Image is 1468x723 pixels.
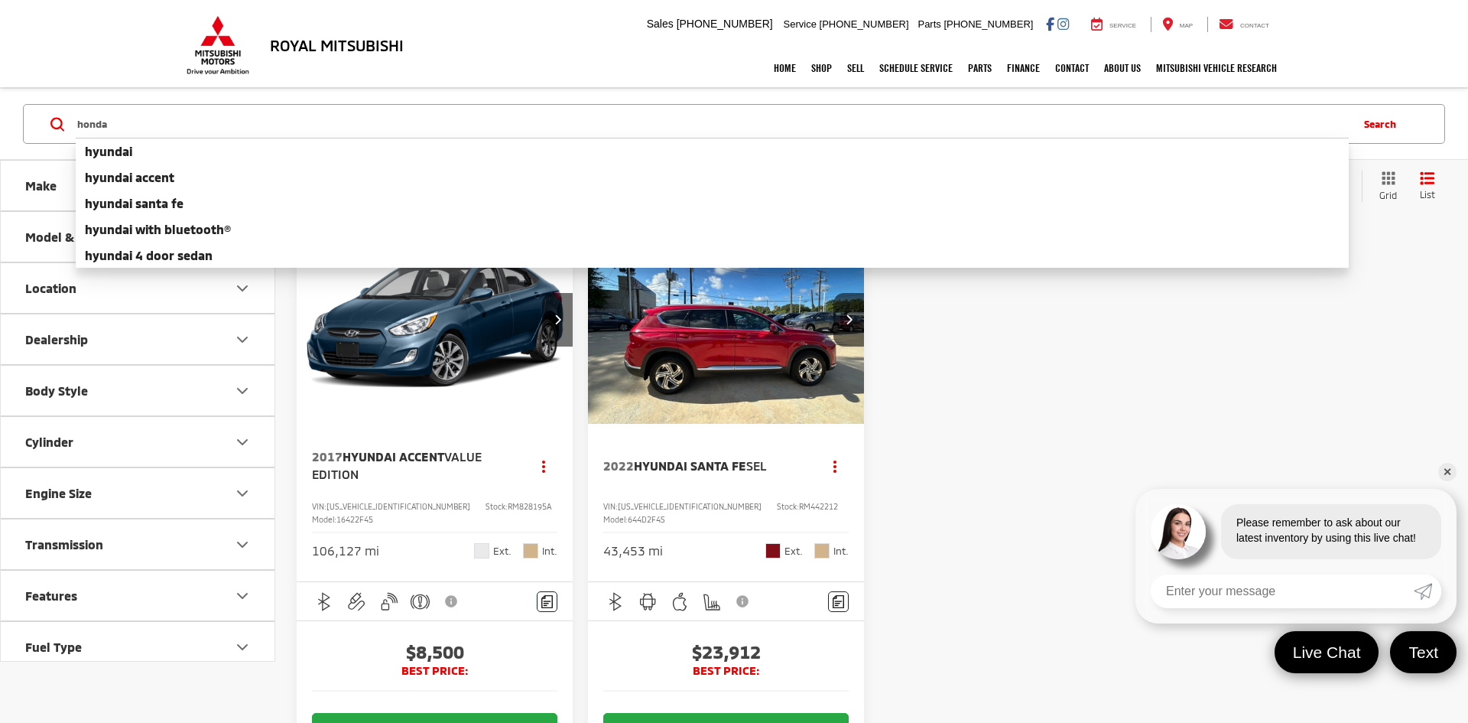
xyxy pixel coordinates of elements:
[25,486,92,500] div: Engine Size
[1414,575,1441,608] a: Submit
[326,502,470,511] span: [US_VEHICLE_IDENTIFICATION_NUMBER]
[677,18,773,30] span: [PHONE_NUMBER]
[618,502,762,511] span: [US_VEHICLE_IDENTIFICATION_NUMBER]
[1,366,276,415] button: Body StyleBody Style
[439,585,465,617] button: View Disclaimer
[1221,504,1441,559] div: Please remember to ask about our latest inventory by using this live chat!
[1,212,276,262] button: Model & TrimModel & Trim
[1,468,276,518] button: Engine SizeEngine Size
[270,37,404,54] h3: Royal Mitsubishi
[531,452,557,479] button: Actions
[25,178,57,193] div: Make
[25,537,103,552] div: Transmission
[833,544,849,559] span: Int.
[784,18,817,30] span: Service
[312,663,557,679] span: BEST PRICE:
[872,49,960,87] a: Schedule Service: Opens in a new tab
[493,544,512,559] span: Ext.
[1109,22,1136,29] span: Service
[542,544,557,559] span: Int.
[1207,17,1281,32] a: Contact
[1,519,276,569] button: TransmissionTransmission
[833,460,836,472] span: dropdown dots
[541,595,554,608] img: Comments
[233,382,252,400] div: Body Style
[777,502,799,511] span: Stock:
[542,460,545,472] span: dropdown dots
[1275,631,1379,673] a: Live Chat
[603,502,618,511] span: VIN:
[76,106,1349,142] input: Search by Make, Model, or Keyword
[233,536,252,554] div: Transmission
[828,591,849,612] button: Comments
[315,592,334,611] img: Bluetooth®
[542,293,573,347] button: Next image
[943,18,1033,30] span: [PHONE_NUMBER]
[25,640,82,654] div: Fuel Type
[25,383,88,398] div: Body Style
[799,502,838,511] span: RM442212
[1057,18,1069,30] a: Instagram: Click to visit our Instagram page
[25,332,88,347] div: Dealership
[606,592,625,611] img: Bluetooth®
[702,592,721,611] img: Heated Seats
[1,417,276,467] button: CylinderCylinder
[25,435,73,449] div: Cylinder
[603,663,849,679] span: BEST PRICE:
[1362,171,1408,202] button: Grid View
[1420,188,1435,201] span: List
[1180,22,1193,29] span: Map
[233,331,252,349] div: Dealership
[312,542,379,560] div: 106,127 mi
[603,458,634,473] span: 2022
[603,640,849,663] span: $23,912
[1349,105,1418,143] button: Search
[343,449,444,464] span: Hyundai Accent
[336,515,373,524] span: 16422F45
[603,542,663,560] div: 43,453 mi
[1,571,276,620] button: FeaturesFeatures
[1390,631,1457,673] a: Text
[587,216,866,425] img: 2022 Hyundai Santa Fe SEL
[296,216,574,424] a: 2017 Hyundai Accent Value Edition2017 Hyundai Accent Value Edition2017 Hyundai Accent Value Editi...
[312,502,326,511] span: VIN:
[233,433,252,451] div: Cylinder
[1096,49,1148,87] a: About Us
[411,592,430,611] img: Emergency Brake Assist
[312,449,482,480] span: Value Edition
[1240,22,1269,29] span: Contact
[537,591,557,612] button: Comments
[917,18,940,30] span: Parts
[833,595,845,608] img: Comments
[233,484,252,503] div: Engine Size
[999,49,1047,87] a: Finance
[1,263,276,313] button: LocationLocation
[85,196,183,210] b: hyundai santa fe
[833,293,864,347] button: Next image
[183,15,252,75] img: Mitsubishi
[85,248,213,262] b: hyundai 4 door sedan
[312,515,336,524] span: Model:
[1379,189,1397,202] span: Grid
[296,216,574,425] img: 2017 Hyundai Accent Value Edition
[312,449,343,464] span: 2017
[1151,504,1206,559] img: Agent profile photo
[486,502,508,511] span: Stock:
[634,458,746,473] span: Hyundai Santa Fe
[85,222,231,236] b: hyundai with bluetooth®
[85,144,132,158] b: hyundai
[523,543,538,559] span: Beige
[233,638,252,656] div: Fuel Type
[1,314,276,364] button: DealershipDealership
[804,49,840,87] a: Shop
[647,18,674,30] span: Sales
[814,543,830,559] span: Beige
[1080,17,1148,32] a: Service
[312,448,515,483] a: 2017Hyundai AccentValue Edition
[587,216,866,424] a: 2022 Hyundai Santa Fe SEL2022 Hyundai Santa Fe SEL2022 Hyundai Santa Fe SEL2022 Hyundai Santa Fe SEL
[1,161,276,210] button: MakeMake
[1285,642,1369,663] span: Live Chat
[347,592,366,611] img: Aux Input
[638,592,658,611] img: Android Auto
